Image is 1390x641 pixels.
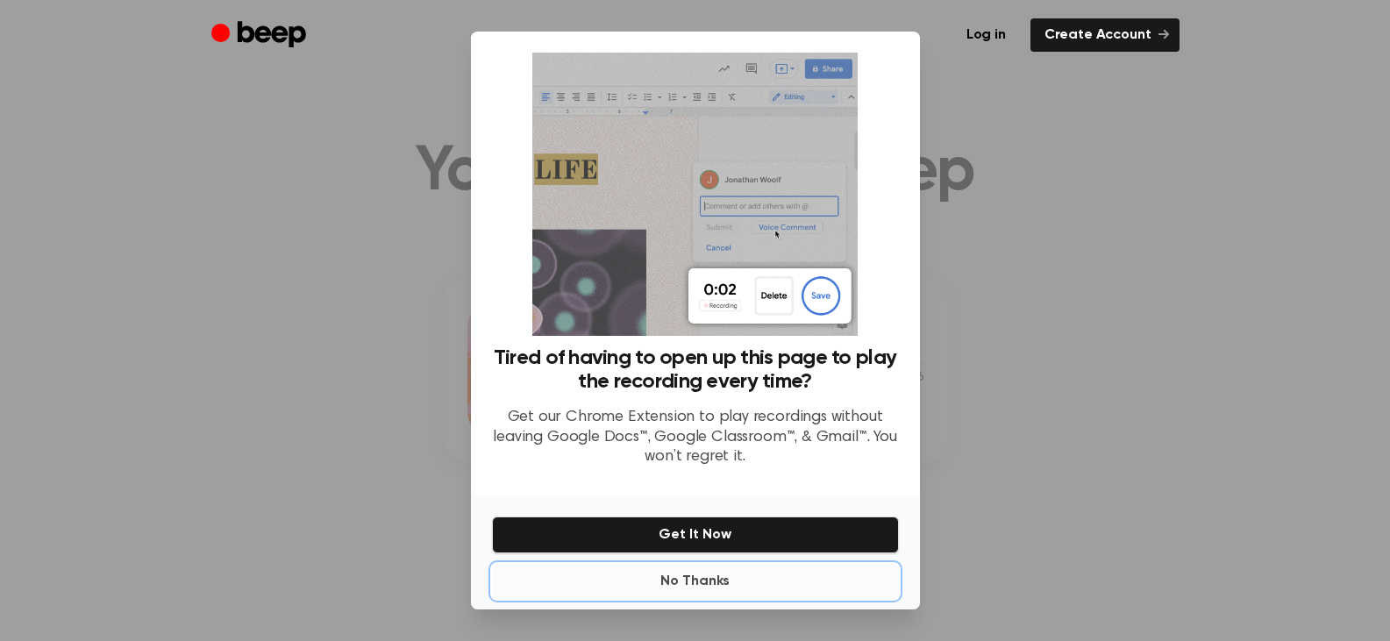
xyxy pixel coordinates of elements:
a: Beep [211,18,310,53]
button: No Thanks [492,564,899,599]
h3: Tired of having to open up this page to play the recording every time? [492,346,899,394]
p: Get our Chrome Extension to play recordings without leaving Google Docs™, Google Classroom™, & Gm... [492,408,899,467]
img: Beep extension in action [532,53,858,336]
button: Get It Now [492,516,899,553]
a: Log in [952,18,1020,52]
a: Create Account [1030,18,1180,52]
